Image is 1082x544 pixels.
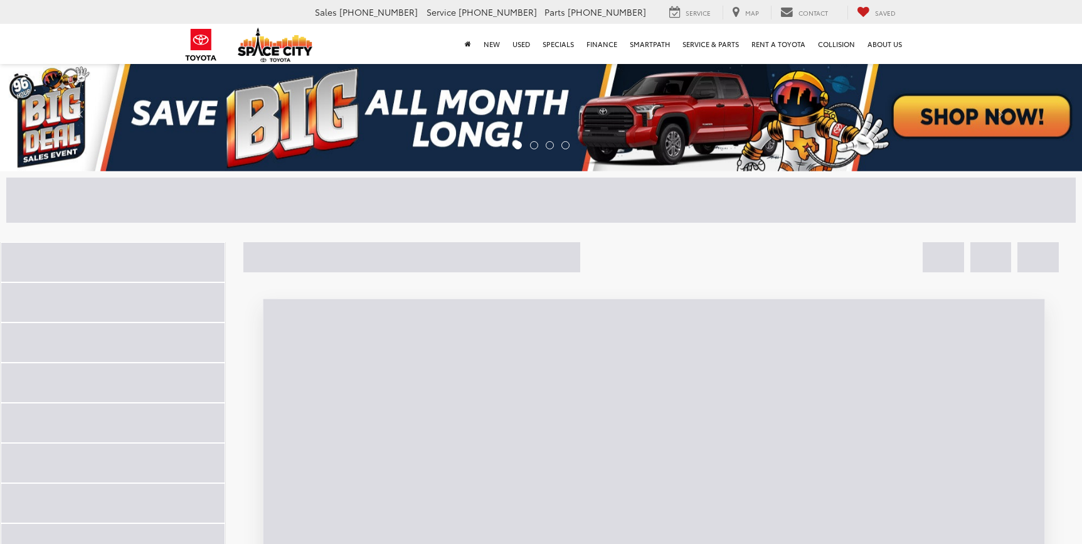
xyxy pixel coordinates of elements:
[676,24,745,64] a: Service & Parts
[798,8,828,18] span: Contact
[623,24,676,64] a: SmartPath
[745,24,812,64] a: Rent a Toyota
[178,24,225,65] img: Toyota
[339,6,418,18] span: [PHONE_NUMBER]
[580,24,623,64] a: Finance
[861,24,908,64] a: About Us
[771,6,837,19] a: Contact
[536,24,580,64] a: Specials
[723,6,768,19] a: Map
[686,8,711,18] span: Service
[544,6,565,18] span: Parts
[568,6,646,18] span: [PHONE_NUMBER]
[506,24,536,64] a: Used
[315,6,337,18] span: Sales
[812,24,861,64] a: Collision
[745,8,759,18] span: Map
[459,24,477,64] a: Home
[847,6,905,19] a: My Saved Vehicles
[875,8,896,18] span: Saved
[459,6,537,18] span: [PHONE_NUMBER]
[660,6,720,19] a: Service
[238,28,313,62] img: Space City Toyota
[427,6,456,18] span: Service
[477,24,506,64] a: New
